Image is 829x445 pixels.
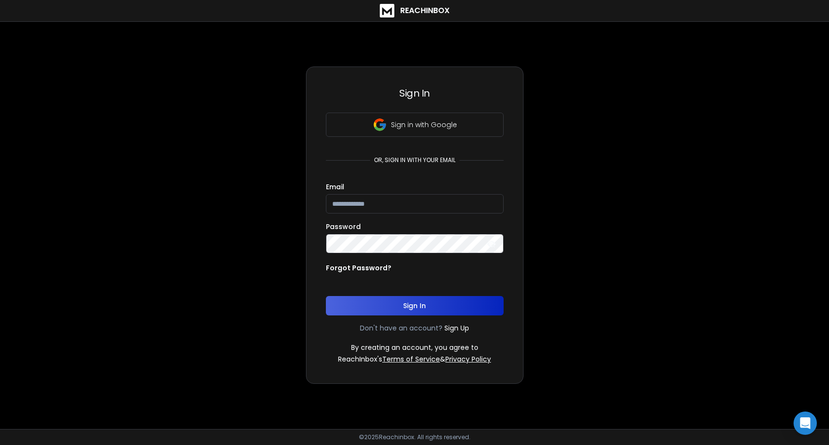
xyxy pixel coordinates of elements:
[391,120,457,130] p: Sign in with Google
[326,183,344,190] label: Email
[326,296,504,315] button: Sign In
[445,354,491,364] a: Privacy Policy
[382,354,440,364] a: Terms of Service
[360,323,442,333] p: Don't have an account?
[326,263,391,273] p: Forgot Password?
[326,223,361,230] label: Password
[380,4,450,17] a: ReachInbox
[794,412,817,435] div: Open Intercom Messenger
[326,86,504,100] h3: Sign In
[444,323,469,333] a: Sign Up
[338,354,491,364] p: ReachInbox's &
[359,433,471,441] p: © 2025 Reachinbox. All rights reserved.
[380,4,394,17] img: logo
[351,343,478,352] p: By creating an account, you agree to
[326,113,504,137] button: Sign in with Google
[400,5,450,16] h1: ReachInbox
[370,156,459,164] p: or, sign in with your email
